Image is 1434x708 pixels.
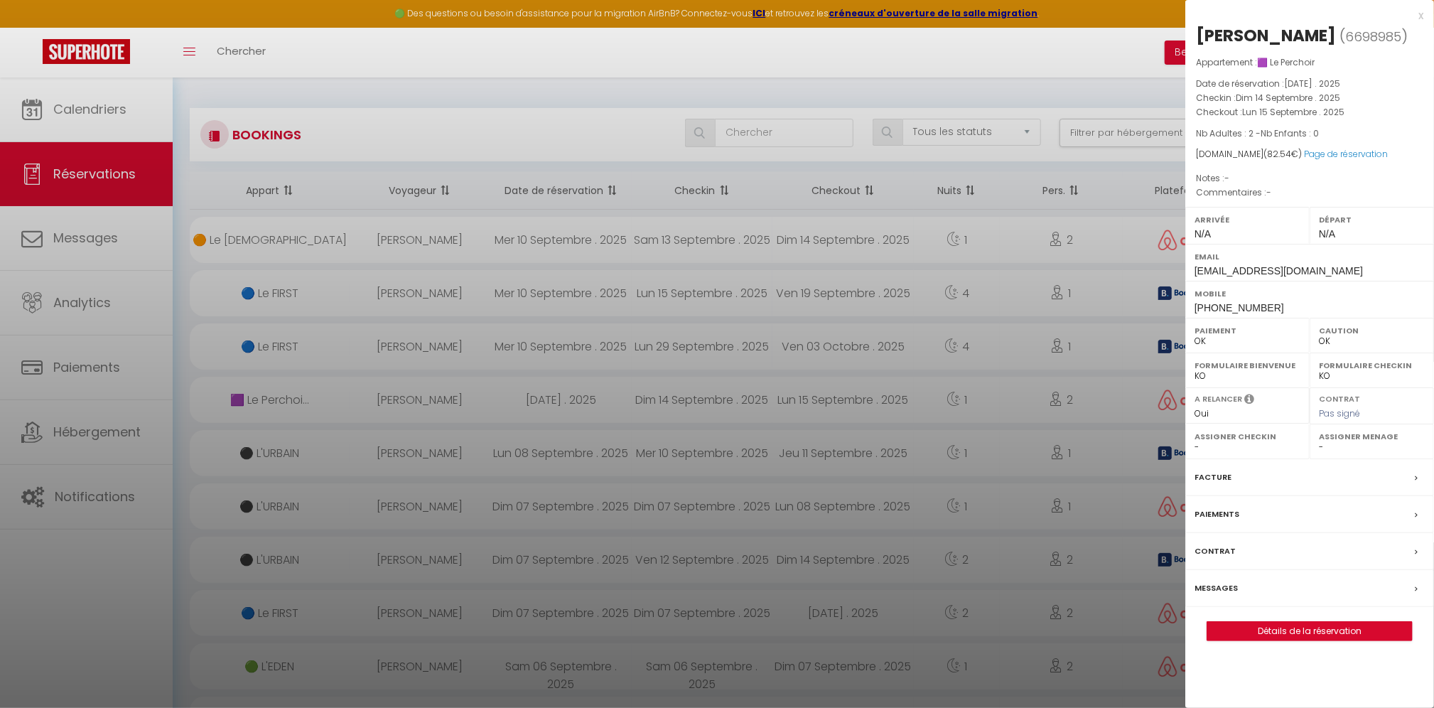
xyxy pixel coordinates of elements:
[1224,172,1229,184] span: -
[1195,393,1242,405] label: A relancer
[11,6,54,48] button: Ouvrir le widget de chat LiveChat
[1266,186,1271,198] span: -
[1196,24,1336,47] div: [PERSON_NAME]
[1195,581,1238,596] label: Messages
[1196,148,1423,161] div: [DOMAIN_NAME]
[1263,148,1302,160] span: ( €)
[1196,186,1423,200] p: Commentaires :
[1319,323,1425,338] label: Caution
[1195,286,1425,301] label: Mobile
[1261,127,1319,139] span: Nb Enfants : 0
[1236,92,1340,104] span: Dim 14 Septembre . 2025
[1196,171,1423,186] p: Notes :
[1196,55,1423,70] p: Appartement :
[1196,127,1319,139] span: Nb Adultes : 2 -
[1304,148,1388,160] a: Page de réservation
[1319,213,1425,227] label: Départ
[1195,507,1239,522] label: Paiements
[1345,28,1401,45] span: 6698985
[1267,148,1291,160] span: 82.54
[1319,429,1425,444] label: Assigner Menage
[1185,7,1423,24] div: x
[1242,106,1344,118] span: Lun 15 Septembre . 2025
[1284,77,1340,90] span: [DATE] . 2025
[1196,91,1423,105] p: Checkin :
[1244,393,1254,409] i: Sélectionner OUI si vous souhaiter envoyer les séquences de messages post-checkout
[1257,56,1315,68] span: 🟪 Le Perchoir
[1195,302,1284,313] span: [PHONE_NUMBER]
[1207,622,1412,640] a: Détails de la réservation
[1319,393,1360,402] label: Contrat
[1196,105,1423,119] p: Checkout :
[1207,621,1413,641] button: Détails de la réservation
[1195,228,1211,240] span: N/A
[1195,544,1236,559] label: Contrat
[1319,228,1335,240] span: N/A
[1195,470,1231,485] label: Facture
[1196,77,1423,91] p: Date de réservation :
[1339,26,1408,46] span: ( )
[1195,213,1300,227] label: Arrivée
[1195,358,1300,372] label: Formulaire Bienvenue
[1195,429,1300,444] label: Assigner Checkin
[1195,250,1425,264] label: Email
[1319,358,1425,372] label: Formulaire Checkin
[1319,407,1360,419] span: Pas signé
[1195,323,1300,338] label: Paiement
[1195,265,1363,277] span: [EMAIL_ADDRESS][DOMAIN_NAME]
